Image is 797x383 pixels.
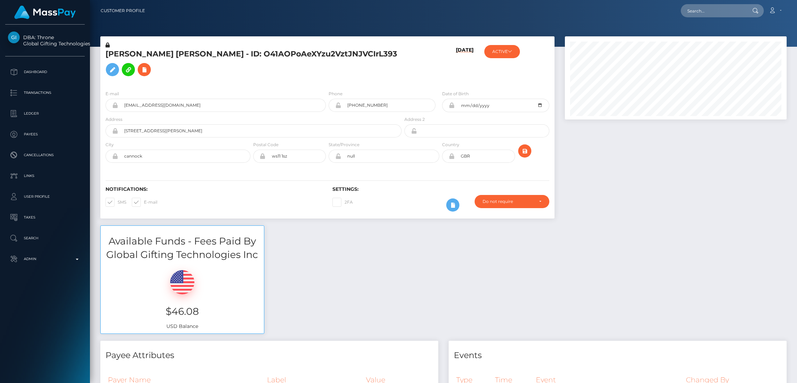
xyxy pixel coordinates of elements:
[8,254,82,264] p: Admin
[106,186,322,192] h6: Notifications:
[170,270,194,294] img: USD.png
[5,105,85,122] a: Ledger
[332,198,353,207] label: 2FA
[5,230,85,247] a: Search
[454,349,781,362] h4: Events
[8,108,82,119] p: Ledger
[8,191,82,202] p: User Profile
[5,34,85,47] span: DBA: Throne Global Gifting Technologies Inc
[106,49,398,80] h5: [PERSON_NAME] [PERSON_NAME] - ID: O41AOPoAeXYzu2VztJNJVCIrL393
[329,91,342,97] label: Phone
[106,142,114,148] label: City
[8,88,82,98] p: Transactions
[5,146,85,164] a: Cancellations
[101,234,264,261] h3: Available Funds - Fees Paid By Global Gifting Technologies Inc
[106,349,433,362] h4: Payee Attributes
[8,129,82,140] p: Payees
[106,116,122,123] label: Address
[8,32,20,43] img: Global Gifting Technologies Inc
[14,6,76,19] img: MassPay Logo
[5,188,85,205] a: User Profile
[253,142,278,148] label: Postal Code
[8,212,82,223] p: Taxes
[5,209,85,226] a: Taxes
[5,84,85,101] a: Transactions
[456,47,474,82] h6: [DATE]
[484,45,520,58] button: ACTIVE
[329,142,359,148] label: State/Province
[101,261,264,333] div: USD Balance
[106,305,259,318] h3: $46.08
[475,195,549,208] button: Do not require
[404,116,425,123] label: Address 2
[442,91,469,97] label: Date of Birth
[8,67,82,77] p: Dashboard
[106,91,119,97] label: E-mail
[132,198,157,207] label: E-mail
[8,150,82,160] p: Cancellations
[5,126,85,143] a: Payees
[8,171,82,181] p: Links
[483,199,533,204] div: Do not require
[101,3,145,18] a: Customer Profile
[332,186,549,192] h6: Settings:
[5,250,85,268] a: Admin
[5,167,85,185] a: Links
[8,233,82,243] p: Search
[5,63,85,81] a: Dashboard
[442,142,459,148] label: Country
[106,198,126,207] label: SMS
[681,4,746,17] input: Search...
